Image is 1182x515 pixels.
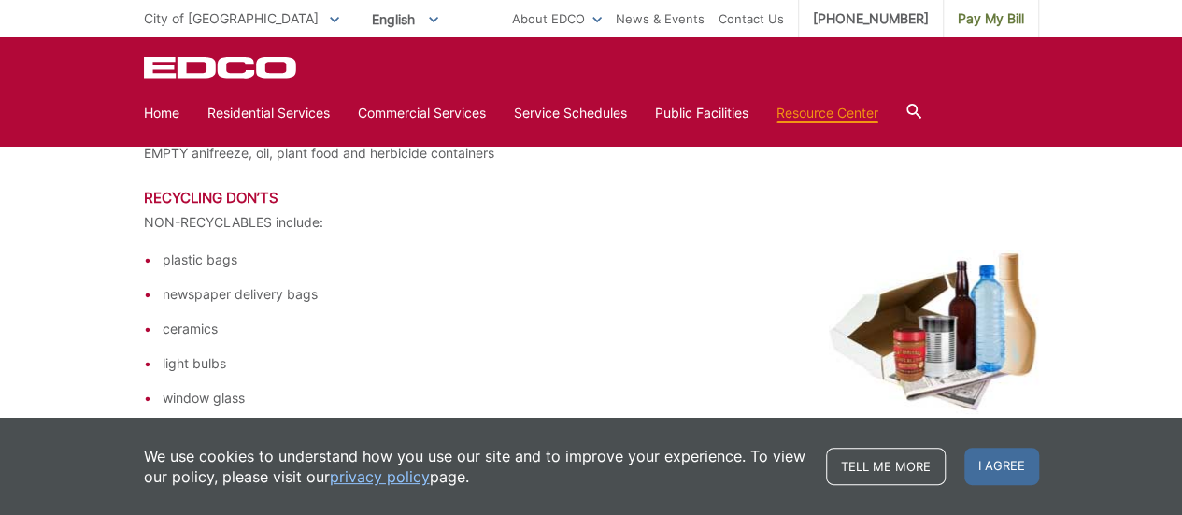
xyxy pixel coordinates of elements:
li: plastic bags [163,250,1039,270]
li: ceramics [163,319,1039,339]
a: Home [144,103,179,123]
a: privacy policy [330,466,430,487]
a: EDCD logo. Return to the homepage. [144,56,299,79]
li: window glass [163,388,1039,408]
a: Tell me more [826,448,946,485]
li: newspaper delivery bags [163,284,1039,305]
p: We use cookies to understand how you use our site and to improve your experience. To view our pol... [144,446,807,487]
a: Contact Us [719,8,784,29]
a: About EDCO [512,8,602,29]
li: light bulbs [163,353,1039,374]
a: Service Schedules [514,103,627,123]
a: News & Events [616,8,705,29]
p: EMPTY anifreeze, oil, plant food and herbicide containers [144,143,1039,164]
a: Commercial Services [358,103,486,123]
p: NON-RECYCLABLES include: [144,212,1039,233]
h3: Recycling Don’ts [144,190,1039,207]
a: Residential Services [207,103,330,123]
a: Resource Center [776,103,878,123]
span: City of [GEOGRAPHIC_DATA] [144,10,319,26]
img: Recyclable items [829,250,1039,414]
a: Public Facilities [655,103,748,123]
span: English [358,4,452,35]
